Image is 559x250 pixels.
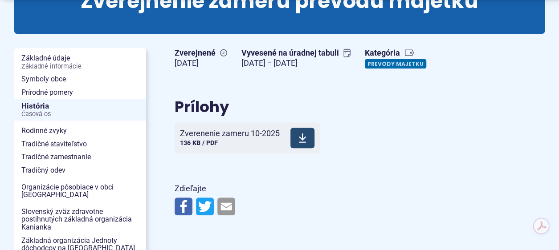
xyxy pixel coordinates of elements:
span: Prírodné pomery [21,86,139,99]
span: Symboly obce [21,73,139,86]
span: 136 KB / PDF [180,139,218,147]
span: Tradičné zamestnanie [21,150,139,164]
span: Tradičné staviteľstvo [21,137,139,151]
span: Vyvesené na úradnej tabuli [241,48,351,58]
span: Zverenenie zameru 10-2025 [180,129,280,138]
a: Rodinné zvyky [14,124,146,137]
a: Tradičné staviteľstvo [14,137,146,151]
img: Zdieľať na Facebooku [175,198,192,215]
img: Zdieľať na Twitteri [196,198,214,215]
span: Tradičný odev [21,164,139,177]
p: Zdieľajte [175,182,491,196]
figcaption: [DATE] [175,58,227,69]
a: Organizácie pôsobiace v obci [GEOGRAPHIC_DATA] [14,181,146,202]
a: Symboly obce [14,73,146,86]
span: Základné informácie [21,63,139,70]
span: Slovenský zväz zdravotne postihnutých základná organizácia Kanianka [21,205,139,234]
h2: Prílohy [175,99,491,115]
a: Zverenenie zameru 10-2025 136 KB / PDF [175,122,320,153]
a: Slovenský zväz zdravotne postihnutých základná organizácia Kanianka [14,205,146,234]
a: HistóriaČasová os [14,99,146,121]
a: Tradičné zamestnanie [14,150,146,164]
span: Základné údaje [21,52,139,73]
span: Zverejnené [175,48,227,58]
a: Prevody majetku [365,59,426,69]
a: Tradičný odev [14,164,146,177]
a: Prírodné pomery [14,86,146,99]
span: História [21,99,139,121]
figcaption: [DATE] − [DATE] [241,58,351,69]
span: Organizácie pôsobiace v obci [GEOGRAPHIC_DATA] [21,181,139,202]
a: Základné údajeZákladné informácie [14,52,146,73]
img: Zdieľať e-mailom [217,198,235,215]
span: Kategória [365,48,430,58]
span: Časová os [21,111,139,118]
span: Rodinné zvyky [21,124,139,137]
